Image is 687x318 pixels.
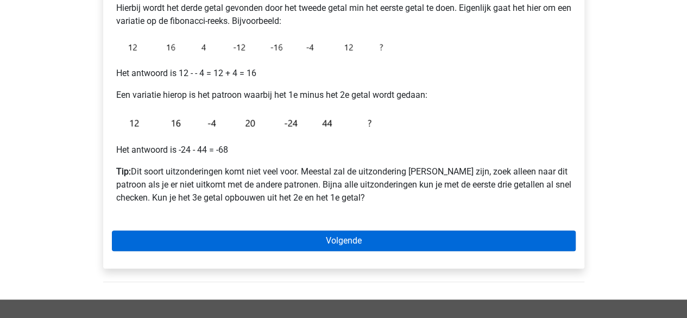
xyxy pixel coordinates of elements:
[116,67,571,80] p: Het antwoord is 12 - - 4 = 12 + 4 = 16
[116,165,571,204] p: Dit soort uitzonderingen komt niet veel voor. Meestal zal de uitzondering [PERSON_NAME] zijn, zoe...
[116,166,131,177] b: Tip:
[116,144,571,157] p: Het antwoord is -24 - 44 = -68
[116,89,571,102] p: Een variatie hierop is het patroon waarbij het 1e minus het 2e getal wordt gedaan:
[112,230,576,251] a: Volgende
[116,2,571,28] p: Hierbij wordt het derde getal gevonden door het tweede getal min het eerste getal te doen. Eigenl...
[116,110,388,135] img: Exceptions_example1_2.png
[116,36,388,58] img: Exceptions_example_1.png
